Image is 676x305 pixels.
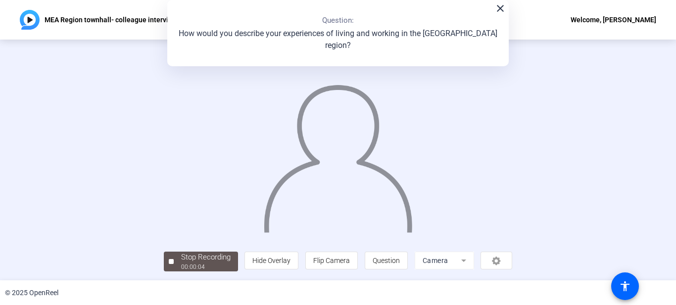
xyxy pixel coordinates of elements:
p: How would you describe your experiences of living and working in the [GEOGRAPHIC_DATA] region? [177,28,499,51]
img: OpenReel logo [20,10,40,30]
div: Welcome, [PERSON_NAME] [571,14,656,26]
button: Stop Recording00:00:04 [164,252,238,272]
p: Question: [322,15,354,26]
span: Question [373,257,400,264]
div: © 2025 OpenReel [5,288,58,298]
div: Stop Recording [181,252,231,263]
div: 00:00:04 [181,262,231,271]
span: Hide Overlay [252,257,290,264]
button: Flip Camera [305,252,358,269]
img: overlay [263,76,414,232]
button: Question [365,252,408,269]
button: Hide Overlay [244,252,298,269]
span: Flip Camera [313,257,350,264]
mat-icon: close [494,2,506,14]
p: MEA Region townhall- colleague interviews [45,14,181,26]
mat-icon: accessibility [619,280,631,292]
